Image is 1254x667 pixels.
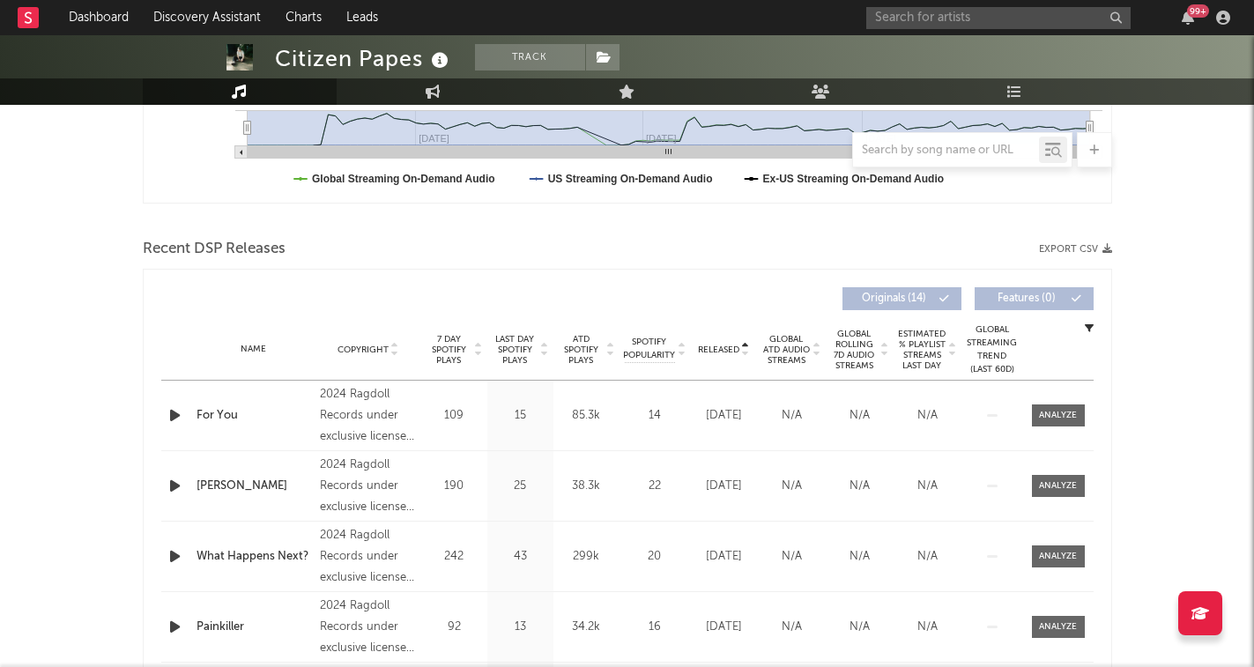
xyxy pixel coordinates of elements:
[762,407,821,425] div: N/A
[975,287,1094,310] button: Features(0)
[898,548,957,566] div: N/A
[426,407,483,425] div: 109
[830,407,889,425] div: N/A
[898,329,946,371] span: Estimated % Playlist Streams Last Day
[698,345,739,355] span: Released
[830,619,889,636] div: N/A
[830,329,879,371] span: Global Rolling 7D Audio Streams
[426,619,483,636] div: 92
[898,619,957,636] div: N/A
[966,323,1019,376] div: Global Streaming Trend (Last 60D)
[898,478,957,495] div: N/A
[492,548,549,566] div: 43
[694,619,753,636] div: [DATE]
[694,478,753,495] div: [DATE]
[1039,244,1112,255] button: Export CSV
[547,173,712,185] text: US Streaming On-Demand Audio
[320,455,416,518] div: 2024 Ragdoll Records under exclusive license to Local / VF Musiques
[762,478,821,495] div: N/A
[197,407,312,425] a: For You
[854,293,935,304] span: Originals ( 14 )
[624,548,686,566] div: 20
[320,384,416,448] div: 2024 Ragdoll Records under exclusive license to Local / VF Musiques
[426,548,483,566] div: 242
[986,293,1067,304] span: Features ( 0 )
[558,407,615,425] div: 85.3k
[898,407,957,425] div: N/A
[624,478,686,495] div: 22
[143,239,286,260] span: Recent DSP Releases
[338,345,389,355] span: Copyright
[866,7,1131,29] input: Search for artists
[197,478,312,495] a: [PERSON_NAME]
[623,336,675,362] span: Spotify Popularity
[830,548,889,566] div: N/A
[275,44,453,73] div: Citizen Papes
[694,407,753,425] div: [DATE]
[320,596,416,659] div: 2024 Ragdoll Records under exclusive license to Local / VF Musiques
[558,334,605,366] span: ATD Spotify Plays
[762,334,811,366] span: Global ATD Audio Streams
[197,343,312,356] div: Name
[624,619,686,636] div: 16
[762,548,821,566] div: N/A
[853,144,1039,158] input: Search by song name or URL
[830,478,889,495] div: N/A
[558,548,615,566] div: 299k
[320,525,416,589] div: 2024 Ragdoll Records under exclusive license to Local / VF Musiques
[842,287,961,310] button: Originals(14)
[492,478,549,495] div: 25
[624,407,686,425] div: 14
[558,478,615,495] div: 38.3k
[492,619,549,636] div: 13
[426,334,472,366] span: 7 Day Spotify Plays
[492,407,549,425] div: 15
[762,619,821,636] div: N/A
[312,173,495,185] text: Global Streaming On-Demand Audio
[1187,4,1209,18] div: 99 +
[197,548,312,566] a: What Happens Next?
[475,44,585,70] button: Track
[694,548,753,566] div: [DATE]
[1182,11,1194,25] button: 99+
[426,478,483,495] div: 190
[197,619,312,636] a: Painkiller
[492,334,538,366] span: Last Day Spotify Plays
[762,173,944,185] text: Ex-US Streaming On-Demand Audio
[558,619,615,636] div: 34.2k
